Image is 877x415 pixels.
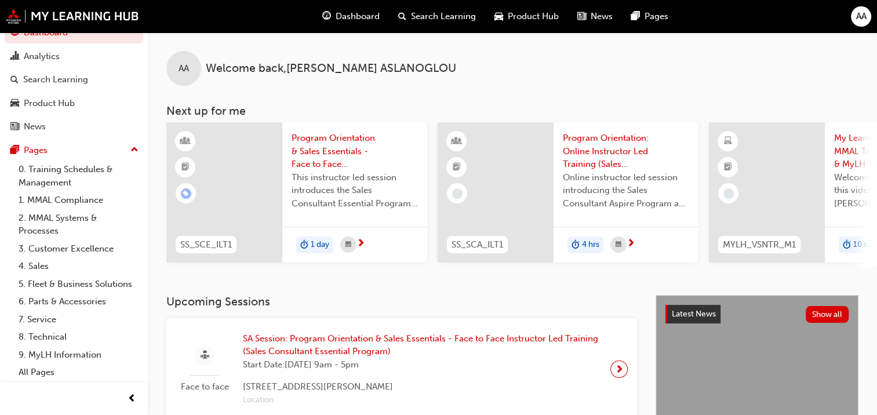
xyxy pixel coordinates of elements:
[14,275,143,293] a: 5. Fleet & Business Solutions
[14,257,143,275] a: 4. Sales
[14,240,143,258] a: 3. Customer Excellence
[398,9,406,24] span: search-icon
[645,10,668,23] span: Pages
[243,358,601,372] span: Start Date: [DATE] 9am - 5pm
[10,52,19,62] span: chart-icon
[572,238,580,253] span: duration-icon
[627,239,635,249] span: next-icon
[14,363,143,381] a: All Pages
[176,327,628,412] a: Face to faceSA Session: Program Orientation & Sales Essentials - Face to Face Instructor Led Trai...
[181,188,191,199] span: learningRecordVerb_ENROLL-icon
[23,73,88,86] div: Search Learning
[14,311,143,329] a: 7. Service
[14,161,143,191] a: 0. Training Schedules & Management
[485,5,568,28] a: car-iconProduct Hub
[453,134,461,149] span: learningResourceType_INSTRUCTOR_LED-icon
[10,145,19,156] span: pages-icon
[5,20,143,140] button: DashboardAnalyticsSearch LearningProduct HubNews
[622,5,678,28] a: pages-iconPages
[616,238,621,252] span: calendar-icon
[345,238,351,252] span: calendar-icon
[453,160,461,175] span: booktick-icon
[508,10,559,23] span: Product Hub
[311,238,329,252] span: 1 day
[723,188,734,199] span: learningRecordVerb_NONE-icon
[10,75,19,85] span: search-icon
[201,348,209,363] span: sessionType_FACE_TO_FACE-icon
[5,140,143,161] button: Pages
[24,97,75,110] div: Product Hub
[14,346,143,364] a: 9. MyLH Information
[494,9,503,24] span: car-icon
[10,122,19,132] span: news-icon
[181,160,190,175] span: booktick-icon
[724,160,732,175] span: booktick-icon
[438,122,698,263] a: SS_SCA_ILT1Program Orientation: Online Instructor Led Training (Sales Consultant Aspire Program)O...
[292,132,418,171] span: Program Orientation & Sales Essentials - Face to Face Instructor Led Training (Sales Consultant E...
[6,9,139,24] img: mmal
[843,238,851,253] span: duration-icon
[24,120,46,133] div: News
[14,191,143,209] a: 1. MMAL Compliance
[14,293,143,311] a: 6. Parts & Accessories
[806,306,849,323] button: Show all
[411,10,476,23] span: Search Learning
[5,116,143,137] a: News
[148,104,877,118] h3: Next up for me
[5,93,143,114] a: Product Hub
[851,6,871,27] button: AA
[180,238,232,252] span: SS_SCE_ILT1
[322,9,331,24] span: guage-icon
[243,380,601,394] span: [STREET_ADDRESS][PERSON_NAME]
[856,10,867,23] span: AA
[724,134,732,149] span: learningResourceType_ELEARNING-icon
[179,62,189,75] span: AA
[24,50,60,63] div: Analytics
[128,392,136,406] span: prev-icon
[181,134,190,149] span: learningResourceType_INSTRUCTOR_LED-icon
[577,9,586,24] span: news-icon
[356,239,365,249] span: next-icon
[14,209,143,240] a: 2. MMAL Systems & Processes
[665,305,849,323] a: Latest NewsShow all
[176,380,234,394] span: Face to face
[563,132,689,171] span: Program Orientation: Online Instructor Led Training (Sales Consultant Aspire Program)
[568,5,622,28] a: news-iconNews
[14,328,143,346] a: 8. Technical
[166,295,637,308] h3: Upcoming Sessions
[206,62,456,75] span: Welcome back , [PERSON_NAME] ASLANOGLOU
[591,10,613,23] span: News
[130,143,139,158] span: up-icon
[5,46,143,67] a: Analytics
[243,332,601,358] span: SA Session: Program Orientation & Sales Essentials - Face to Face Instructor Led Training (Sales ...
[300,238,308,253] span: duration-icon
[292,171,418,210] span: This instructor led session introduces the Sales Consultant Essential Program and outlines what y...
[5,69,143,90] a: Search Learning
[631,9,640,24] span: pages-icon
[723,238,796,252] span: MYLH_VSNTR_M1
[243,394,601,407] span: Location
[563,171,689,210] span: Online instructor led session introducing the Sales Consultant Aspire Program and outlining what ...
[24,144,48,157] div: Pages
[336,10,380,23] span: Dashboard
[10,99,19,109] span: car-icon
[313,5,389,28] a: guage-iconDashboard
[10,28,19,38] span: guage-icon
[672,309,716,319] span: Latest News
[452,238,503,252] span: SS_SCA_ILT1
[166,122,427,263] a: SS_SCE_ILT1Program Orientation & Sales Essentials - Face to Face Instructor Led Training (Sales C...
[615,361,624,377] span: next-icon
[582,238,599,252] span: 4 hrs
[452,188,463,199] span: learningRecordVerb_NONE-icon
[389,5,485,28] a: search-iconSearch Learning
